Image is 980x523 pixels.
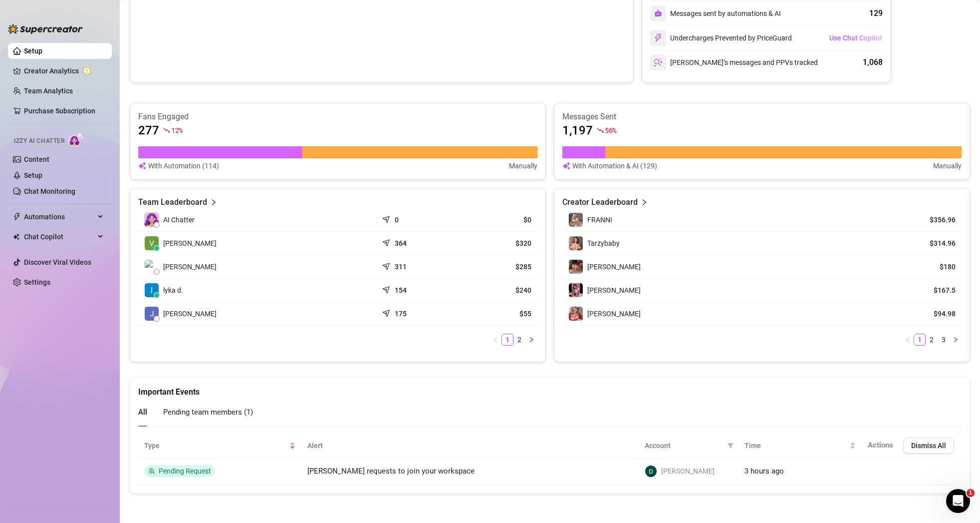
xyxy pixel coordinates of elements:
button: right [950,334,962,346]
a: 2 [514,334,525,345]
th: Alert [301,434,638,458]
th: Type [138,434,301,458]
li: 1 [501,334,513,346]
img: lyka dapol [145,283,159,297]
button: Dismiss All [903,438,954,454]
article: $0 [464,215,531,225]
span: [PERSON_NAME] [163,261,217,272]
button: Use Chat Copilot [829,30,883,46]
span: 12 % [171,125,183,135]
article: Messages Sent [562,111,962,122]
span: send [382,307,392,317]
a: Setup [24,171,42,179]
span: filter [726,438,735,453]
img: FRANNI [569,213,583,227]
div: Important Events [138,378,962,398]
a: Team Analytics [24,87,73,95]
iframe: Intercom live chat [946,489,970,513]
span: fall [597,127,604,134]
span: Account [645,440,724,451]
img: svg%3e [654,58,663,67]
img: svg%3e [138,160,146,171]
button: right [525,334,537,346]
img: svg%3e [654,9,662,17]
article: Manually [509,160,537,171]
span: [PERSON_NAME] requests to join your workspace [307,467,475,476]
div: Undercharges Prevented by PriceGuard [650,30,792,46]
a: Setup [24,47,42,55]
article: 175 [395,309,407,319]
li: 3 [938,334,950,346]
span: [PERSON_NAME] [587,263,641,271]
article: Fans Engaged [138,111,537,122]
span: [PERSON_NAME] [163,238,217,249]
li: 2 [926,334,938,346]
span: Pending Request [159,467,211,475]
span: fall [163,127,170,134]
a: Settings [24,278,50,286]
article: With Automation & AI (129) [572,160,657,171]
li: 1 [914,334,926,346]
a: Discover Viral Videos [24,258,91,266]
span: AI Chatter [163,214,195,225]
a: Creator Analytics exclamation-circle [24,63,104,79]
article: $314.96 [910,238,956,248]
span: [PERSON_NAME] [587,286,641,294]
span: right [528,337,534,343]
article: Creator Leaderboard [562,196,638,208]
li: 2 [513,334,525,346]
span: filter [728,443,734,449]
span: Izzy AI Chatter [14,136,64,146]
article: $285 [464,262,531,272]
article: 154 [395,285,407,295]
article: $55 [464,309,531,319]
button: left [490,334,501,346]
span: FRANNI [587,216,612,224]
span: send [382,237,392,247]
span: Time [744,440,848,451]
span: All [138,408,147,417]
span: Dismiss All [911,442,946,450]
a: 1 [502,334,513,345]
span: 3 hours ago [744,467,784,476]
article: $167.5 [910,285,956,295]
img: svg%3e [654,33,663,42]
li: Previous Page [490,334,501,346]
button: left [902,334,914,346]
span: left [905,337,911,343]
a: 1 [914,334,925,345]
span: thunderbolt [13,213,21,221]
article: $240 [464,285,531,295]
img: Dianne Sarinas [645,466,657,477]
span: Automations [24,209,95,225]
article: $356.96 [910,215,956,225]
img: svg%3e [562,160,570,171]
span: team [148,468,155,475]
th: Time [738,434,862,458]
span: Use Chat Copilot [829,34,882,42]
article: With Automation (114) [148,160,219,171]
div: Messages sent by automations & AI [650,5,781,21]
span: send [382,213,392,223]
article: $180 [910,262,956,272]
span: left [492,337,498,343]
span: lyka d. [163,285,183,296]
span: 56 % [605,125,616,135]
article: $320 [464,238,531,248]
span: Actions [868,441,893,450]
img: AI Chatter [68,132,84,147]
a: Chat Monitoring [24,187,75,195]
img: Tarzybaby [569,236,583,250]
span: send [382,260,392,270]
a: 2 [926,334,937,345]
span: [PERSON_NAME] [661,466,715,477]
span: Type [144,440,287,451]
li: Next Page [950,334,962,346]
article: $94.98 [910,309,956,319]
img: Keelie [569,283,583,297]
img: Margarita [569,307,583,321]
img: Jpaul Bare Agen… [145,307,159,321]
img: Ali [569,260,583,274]
img: izzy-ai-chatter-avatar-DDCN_rTZ.svg [144,212,159,227]
article: 311 [395,262,407,272]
